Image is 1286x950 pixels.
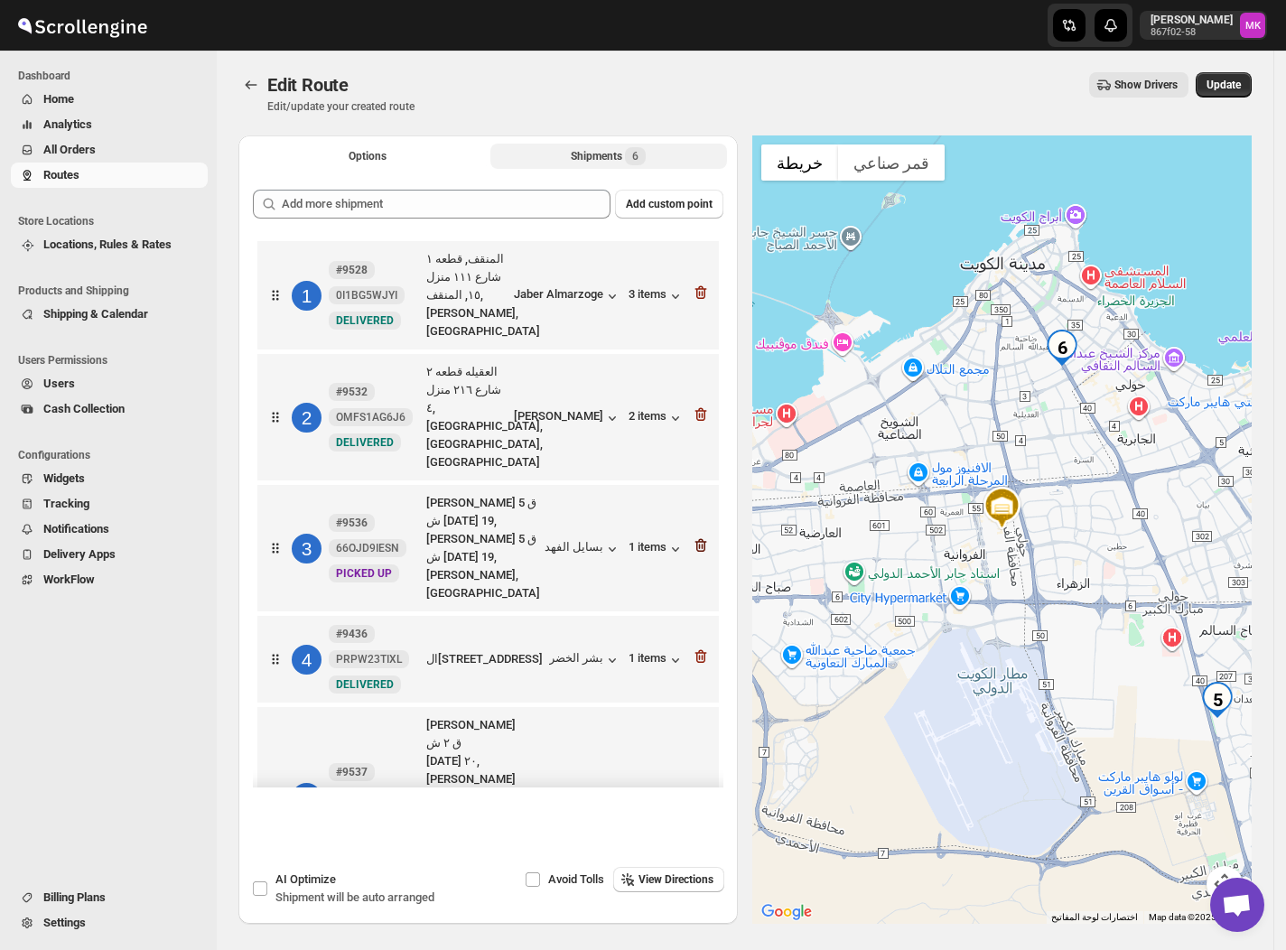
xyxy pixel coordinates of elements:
span: Home [43,92,74,106]
span: Widgets [43,471,85,485]
span: Settings [43,916,86,929]
button: عرض خريطة الشارع [761,144,838,181]
span: Users [43,377,75,390]
button: 1 items [629,540,685,558]
button: Update [1196,72,1252,98]
div: 4 [292,645,321,675]
button: Analytics [11,112,208,137]
img: Google [757,900,816,924]
b: #9528 [336,264,368,276]
div: 5 [1199,682,1235,718]
button: بسايل الفهد [545,540,621,558]
span: Products and Shipping [18,284,208,298]
button: Tracking [11,491,208,517]
span: Analytics [43,117,92,131]
button: 1 items [629,651,685,669]
span: 6 [632,149,638,163]
button: All Orders [11,137,208,163]
button: Billing Plans [11,885,208,910]
div: 2#9532OMFS1AG6J6NewDELIVEREDالعقيله قطعه ٢ شارع ٢١٦ منزل ٤, [GEOGRAPHIC_DATA], [GEOGRAPHIC_DATA],... [257,354,719,480]
button: Delivery Apps [11,542,208,567]
button: [PERSON_NAME] [514,409,621,427]
button: 3 items [629,287,685,305]
div: Shipments [571,147,646,165]
button: User menu [1140,11,1267,40]
button: WorkFlow [11,567,208,592]
div: 1#95280I1BG5WJYINewDELIVEREDالمنقف, قطعه ١ شارع ١١١ منزل ١٥, المنقف, [PERSON_NAME], [GEOGRAPHIC_D... [257,241,719,349]
button: Locations, Rules & Rates [11,232,208,257]
button: View Directions [613,867,724,892]
a: دردشة مفتوحة [1210,878,1264,932]
span: 66OJD9IESN [336,541,399,555]
span: Mostafa Khalifa [1240,13,1265,38]
button: Cash Collection [11,396,208,422]
div: 1 [292,281,321,311]
span: Options [349,149,387,163]
span: DELIVERED [336,678,394,691]
span: AI Optimize [275,872,336,886]
button: عناصر التحكّم بطريقة عرض الخريطة [1207,866,1243,902]
span: PICKED UP [336,567,392,580]
span: DELIVERED [336,436,394,449]
button: Users [11,371,208,396]
span: Tracking [43,497,89,510]
span: Shipment will be auto arranged [275,890,434,904]
b: #9532 [336,386,368,398]
span: Store Locations [18,214,208,228]
span: Locations, Rules & Rates [43,237,172,251]
button: Show Drivers [1089,72,1188,98]
span: DELIVERED [336,314,394,327]
div: 3 [292,534,321,563]
div: 5#9537SMHI6JD10XNewDELIVERED[PERSON_NAME] ق ٢ ش [DATE] ٢٠, [PERSON_NAME] ق ٢ ش [DATE] ٢٠, Mubarak... [257,707,719,888]
button: Shipping & Calendar [11,302,208,327]
span: Routes [43,168,79,182]
span: Dashboard [18,69,208,83]
span: Avoid Tolls [548,872,604,886]
p: [PERSON_NAME] [1151,13,1233,27]
button: عرض صور القمر الصناعي [838,144,945,181]
div: 6 [1044,330,1080,366]
div: المنقف, قطعه ١ شارع ١١١ منزل ١٥, المنقف, [PERSON_NAME], [GEOGRAPHIC_DATA] [426,250,507,340]
text: MK [1245,20,1262,32]
b: #9436 [336,628,368,640]
button: 2 items [629,409,685,427]
div: 3#953666OJD9IESNNewPICKED UP[PERSON_NAME] ق 5 ش [DATE] 19, [PERSON_NAME] ق 5 ش [DATE] 19, [PERSON... [257,485,719,611]
span: Delivery Apps [43,547,116,561]
span: Configurations [18,448,208,462]
button: Routes [11,163,208,188]
span: Update [1207,78,1241,92]
button: Jaber Almarzoge [514,287,621,305]
div: 2 [292,403,321,433]
button: اختصارات لوحة المفاتيح [1051,911,1138,924]
span: View Directions [638,872,713,887]
button: Selected Shipments [490,144,728,169]
button: Notifications [11,517,208,542]
span: All Orders [43,143,96,156]
button: Add custom point [615,190,723,219]
div: 5 [292,783,321,813]
button: Home [11,87,208,112]
button: Settings [11,910,208,936]
span: OMFS1AG6J6 [336,410,405,424]
button: Widgets [11,466,208,491]
div: [PERSON_NAME] ق 5 ش [DATE] 19, [PERSON_NAME] ق 5 ش [DATE] 19, [PERSON_NAME], [GEOGRAPHIC_DATA] [426,494,537,602]
button: بشر الخضر [549,651,621,669]
span: Billing Plans [43,890,106,904]
div: 4#9436PRPW23TIXLNewDELIVEREDال[STREET_ADDRESS]بشر الخضر1 items [257,616,719,703]
div: ال[STREET_ADDRESS] [426,650,542,668]
p: 867f02-58 [1151,27,1233,38]
span: Shipping & Calendar [43,307,148,321]
span: PRPW23TIXL [336,652,402,666]
span: Edit Route [267,74,349,96]
img: ScrollEngine [14,3,150,48]
div: Selected Shipments [238,175,738,795]
span: 0I1BG5WJYI [336,288,397,303]
div: [PERSON_NAME] ق ٢ ش [DATE] ٢٠, [PERSON_NAME] ق ٢ ش [DATE] ٢٠, Mubarak Al-Kabeer, [GEOGRAPHIC_DATA] [426,716,491,879]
